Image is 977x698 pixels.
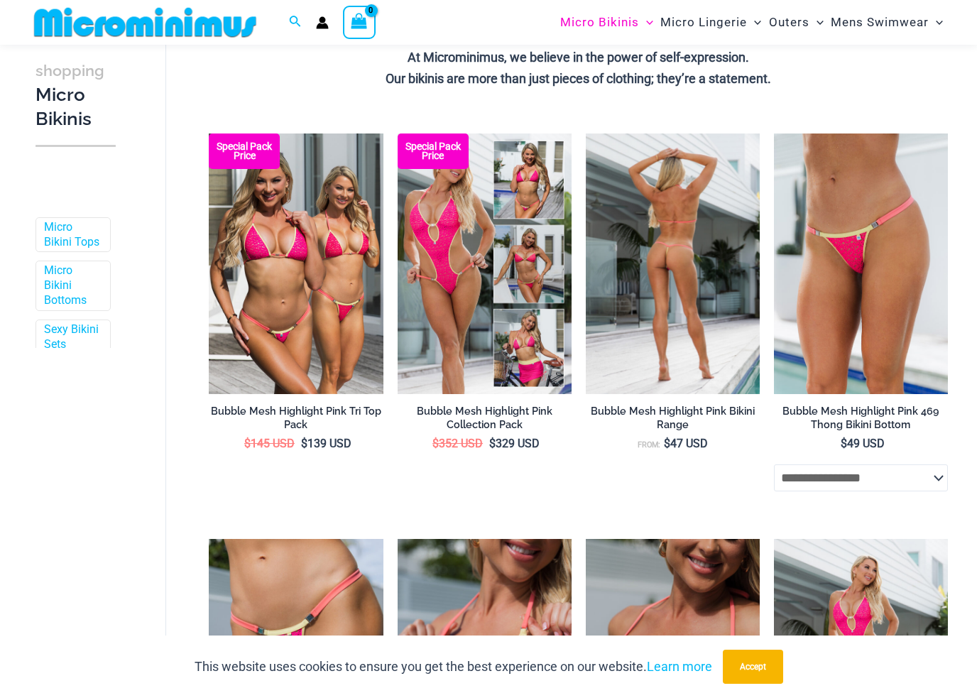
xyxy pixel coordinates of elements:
[774,133,948,395] img: Bubble Mesh Highlight Pink 469 Thong 01
[195,656,712,677] p: This website uses cookies to ensure you get the best experience on our website.
[489,437,496,450] span: $
[647,659,712,674] a: Learn more
[44,263,99,307] a: Micro Bikini Bottoms
[301,437,351,450] bdi: 139 USD
[209,142,280,160] b: Special Pack Price
[28,6,262,38] img: MM SHOP LOGO FLAT
[316,16,329,29] a: Account icon link
[209,133,383,395] a: Tri Top Pack F Tri Top Pack BTri Top Pack B
[774,405,948,431] h2: Bubble Mesh Highlight Pink 469 Thong Bikini Bottom
[664,437,708,450] bdi: 47 USD
[398,133,572,395] img: Collection Pack F
[809,4,824,40] span: Menu Toggle
[560,4,639,40] span: Micro Bikinis
[44,322,99,352] a: Sexy Bikini Sets
[638,440,660,449] span: From:
[209,405,383,431] h2: Bubble Mesh Highlight Pink Tri Top Pack
[432,437,439,450] span: $
[555,2,949,43] nav: Site Navigation
[774,133,948,395] a: Bubble Mesh Highlight Pink 469 Thong 01Bubble Mesh Highlight Pink 469 Thong 02Bubble Mesh Highlig...
[639,4,653,40] span: Menu Toggle
[432,437,483,450] bdi: 352 USD
[774,405,948,437] a: Bubble Mesh Highlight Pink 469 Thong Bikini Bottom
[244,437,251,450] span: $
[586,405,760,437] a: Bubble Mesh Highlight Pink Bikini Range
[44,220,99,250] a: Micro Bikini Tops
[36,58,116,131] h3: Micro Bikinis
[841,437,885,450] bdi: 49 USD
[209,405,383,437] a: Bubble Mesh Highlight Pink Tri Top Pack
[489,437,540,450] bdi: 329 USD
[769,4,809,40] span: Outers
[386,71,771,86] strong: Our bikinis are more than just pieces of clothing; they’re a statement.
[244,437,295,450] bdi: 145 USD
[827,4,946,40] a: Mens SwimwearMenu ToggleMenu Toggle
[36,62,104,80] span: shopping
[586,133,760,395] img: Bubble Mesh Highlight Pink 819 One Piece 03
[398,133,572,395] a: Collection Pack F Collection Pack BCollection Pack B
[586,405,760,431] h2: Bubble Mesh Highlight Pink Bikini Range
[209,133,383,395] img: Tri Top Pack F
[398,405,572,437] a: Bubble Mesh Highlight Pink Collection Pack
[289,13,302,31] a: Search icon link
[747,4,761,40] span: Menu Toggle
[398,405,572,431] h2: Bubble Mesh Highlight Pink Collection Pack
[765,4,827,40] a: OutersMenu ToggleMenu Toggle
[557,4,657,40] a: Micro BikinisMenu ToggleMenu Toggle
[723,650,783,684] button: Accept
[657,4,765,40] a: Micro LingerieMenu ToggleMenu Toggle
[841,437,847,450] span: $
[398,142,469,160] b: Special Pack Price
[586,133,760,395] a: Bubble Mesh Highlight Pink 819 One Piece 01Bubble Mesh Highlight Pink 819 One Piece 03Bubble Mesh...
[929,4,943,40] span: Menu Toggle
[831,4,929,40] span: Mens Swimwear
[408,50,749,65] strong: At Microminimus, we believe in the power of self-expression.
[664,437,670,450] span: $
[343,6,376,38] a: View Shopping Cart, empty
[301,437,307,450] span: $
[660,4,747,40] span: Micro Lingerie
